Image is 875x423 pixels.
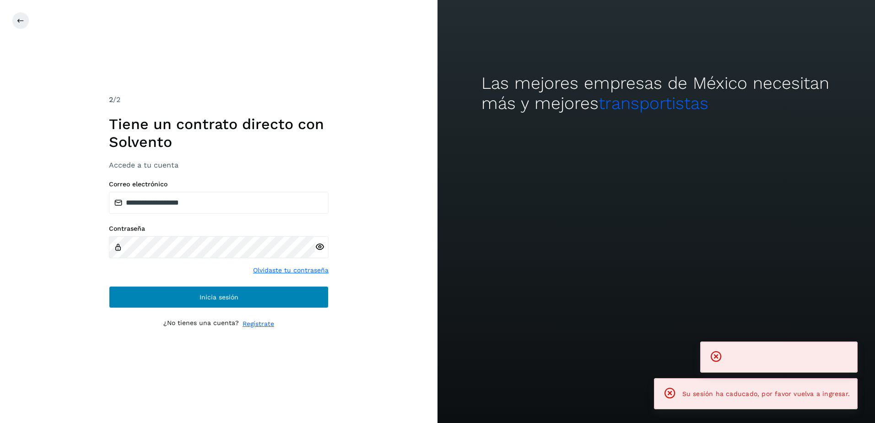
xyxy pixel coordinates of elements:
[109,94,329,105] div: /2
[109,161,329,169] h3: Accede a tu cuenta
[200,294,238,300] span: Inicia sesión
[599,93,708,113] span: transportistas
[253,266,329,275] a: Olvidaste tu contraseña
[109,115,329,151] h1: Tiene un contrato directo con Solvento
[682,390,850,397] span: Su sesión ha caducado, por favor vuelva a ingresar.
[109,286,329,308] button: Inicia sesión
[109,180,329,188] label: Correo electrónico
[163,319,239,329] p: ¿No tienes una cuenta?
[109,225,329,233] label: Contraseña
[109,95,113,104] span: 2
[243,319,274,329] a: Regístrate
[481,73,832,114] h2: Las mejores empresas de México necesitan más y mejores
